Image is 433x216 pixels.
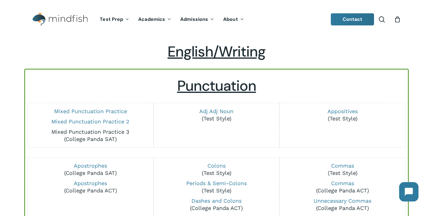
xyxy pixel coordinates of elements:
[158,108,275,122] p: (Test Style)
[176,17,219,22] a: Admissions
[393,176,425,208] iframe: Chatbot
[95,8,248,31] nav: Main Menu
[223,16,238,22] span: About
[186,180,247,186] a: Periods & Semi-Colons
[158,162,275,177] p: (Test Style)
[32,180,150,194] p: (College Panda ACT)
[331,162,354,169] a: Commas
[331,13,374,25] a: Contact
[284,162,402,177] p: (Test Style)
[327,108,358,114] a: Appositives
[331,180,354,186] a: Commas
[74,162,107,169] a: Apostrophes
[284,180,402,194] p: (College Panda ACT)
[158,180,275,194] p: (Test Style)
[314,198,371,204] a: Unnecessary Commas
[158,197,275,212] p: (College Panda ACT)
[191,198,242,204] a: Dashes and Colons
[32,162,150,177] p: (College Panda SAT)
[180,16,208,22] span: Admissions
[32,128,150,143] p: (College Panda SAT)
[100,16,123,22] span: Test Prep
[54,108,127,114] a: Mixed Punctuation Practice
[51,129,129,135] a: Mixed Punctuation Practice 3
[95,17,134,22] a: Test Prep
[284,197,402,212] p: (College Panda ACT)
[199,108,233,114] a: Adj Adj Noun
[177,76,256,95] u: Punctuation
[138,16,165,22] span: Academics
[343,16,363,22] span: Contact
[219,17,249,22] a: About
[207,162,226,169] a: Colons
[134,17,176,22] a: Academics
[394,16,401,23] a: Cart
[284,108,402,122] p: (Test Style)
[168,42,265,61] span: English/Writing
[24,8,409,31] header: Main Menu
[74,180,107,186] a: Apostrophes
[51,118,129,125] a: Mixed Punctuation Practice 2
